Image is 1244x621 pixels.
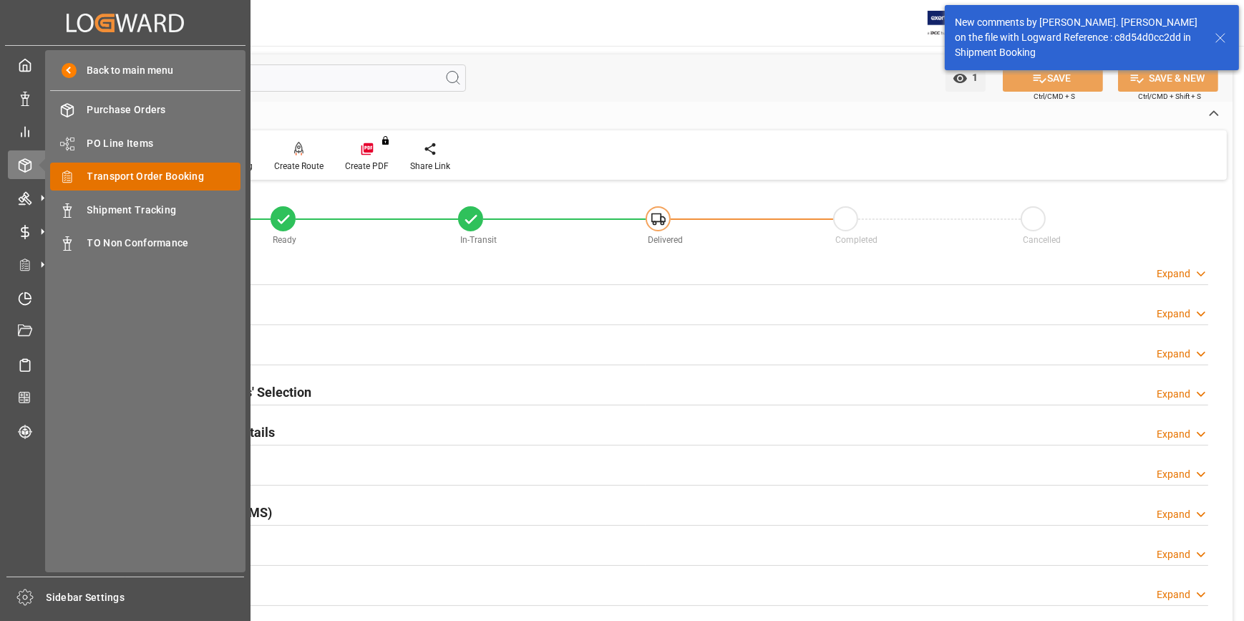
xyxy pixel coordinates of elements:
[1118,64,1218,92] button: SAVE & NEW
[8,317,243,345] a: Document Management
[1003,64,1103,92] button: SAVE
[1157,467,1190,482] div: Expand
[1157,547,1190,562] div: Expand
[50,96,240,124] a: Purchase Orders
[1157,307,1190,322] div: Expand
[87,102,241,117] span: Purchase Orders
[77,63,173,78] span: Back to main menu
[955,15,1201,60] div: New comments by [PERSON_NAME]. [PERSON_NAME] on the file with Logward Reference : c8d54d0cc2dd in...
[946,64,986,92] button: open menu
[8,51,243,79] a: My Cockpit
[410,160,450,173] div: Share Link
[273,235,297,245] span: Ready
[87,136,241,151] span: PO Line Items
[87,169,241,184] span: Transport Order Booking
[8,417,243,445] a: Tracking Shipment
[87,236,241,251] span: TO Non Conformance
[66,64,466,92] input: Search Fields
[836,235,878,245] span: Completed
[8,284,243,312] a: Timeslot Management V2
[47,590,245,605] span: Sidebar Settings
[928,11,977,36] img: Exertis%20JAM%20-%20Email%20Logo.jpg_1722504956.jpg
[8,384,243,412] a: CO2 Calculator
[50,163,240,191] a: Transport Order Booking
[1157,587,1190,602] div: Expand
[50,129,240,157] a: PO Line Items
[648,235,684,245] span: Delivered
[1138,91,1201,102] span: Ctrl/CMD + Shift + S
[50,229,240,257] a: TO Non Conformance
[274,160,324,173] div: Create Route
[8,117,243,145] a: My Reports
[1157,387,1190,402] div: Expand
[50,196,240,223] a: Shipment Tracking
[968,72,978,83] span: 1
[1157,347,1190,362] div: Expand
[1034,91,1075,102] span: Ctrl/CMD + S
[1157,427,1190,442] div: Expand
[461,235,497,245] span: In-Transit
[1157,507,1190,522] div: Expand
[8,84,243,112] a: Data Management
[1024,235,1061,245] span: Cancelled
[87,203,241,218] span: Shipment Tracking
[1157,266,1190,281] div: Expand
[8,350,243,378] a: Sailing Schedules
